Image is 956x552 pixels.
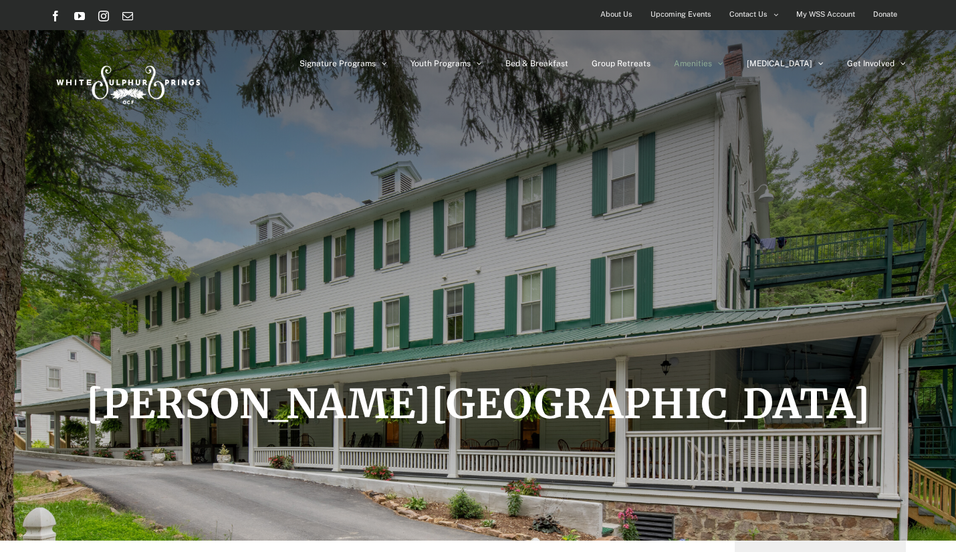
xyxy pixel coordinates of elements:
nav: Main Menu [300,30,906,97]
a: Amenities [674,30,723,97]
span: Bed & Breakfast [505,60,568,68]
span: Upcoming Events [650,5,711,24]
a: Signature Programs [300,30,387,97]
span: Signature Programs [300,60,376,68]
a: Get Involved [847,30,906,97]
span: About Us [600,5,632,24]
span: Amenities [674,60,712,68]
a: Bed & Breakfast [505,30,568,97]
a: Email [122,11,133,21]
a: Youth Programs [410,30,482,97]
span: Youth Programs [410,60,471,68]
a: Group Retreats [592,30,650,97]
img: White Sulphur Springs Logo [50,51,204,114]
a: YouTube [74,11,85,21]
a: Instagram [98,11,109,21]
span: Donate [873,5,897,24]
span: [PERSON_NAME][GEOGRAPHIC_DATA] [86,379,870,429]
span: Group Retreats [592,60,650,68]
a: [MEDICAL_DATA] [747,30,824,97]
span: Get Involved [847,60,894,68]
span: My WSS Account [796,5,855,24]
a: Facebook [50,11,61,21]
span: [MEDICAL_DATA] [747,60,812,68]
span: Contact Us [729,5,767,24]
